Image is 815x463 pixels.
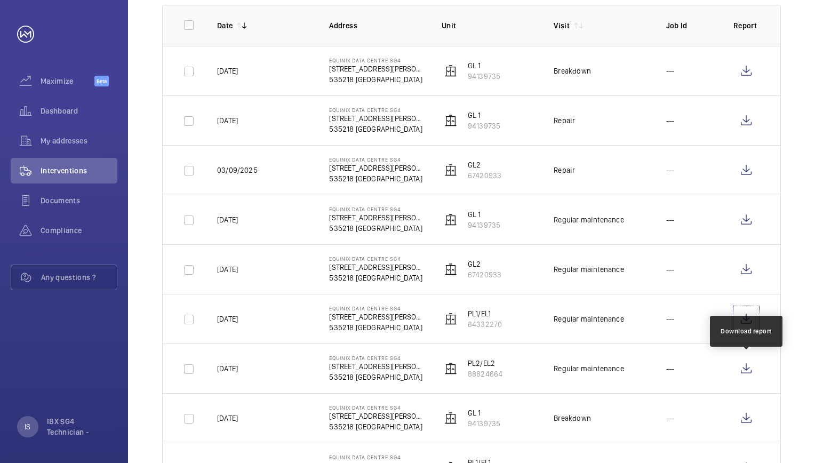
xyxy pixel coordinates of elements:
[217,413,238,424] p: [DATE]
[554,314,624,324] div: Regular maintenance
[554,413,591,424] div: Breakdown
[41,76,94,86] span: Maximize
[329,372,424,382] p: 535218 [GEOGRAPHIC_DATA]
[468,408,500,418] p: GL 1
[329,312,424,322] p: [STREET_ADDRESS][PERSON_NAME]
[666,264,675,275] p: ---
[554,165,575,175] div: Repair
[444,213,457,226] img: elevator.svg
[329,404,424,411] p: Equinix Data Centre SG4
[666,363,675,374] p: ---
[468,71,500,82] p: 94139735
[47,416,111,437] p: IBX SG4 Technician -
[329,411,424,421] p: [STREET_ADDRESS][PERSON_NAME]
[329,355,424,361] p: Equinix Data Centre SG4
[468,358,502,369] p: PL2/EL2
[444,263,457,276] img: elevator.svg
[217,115,238,126] p: [DATE]
[41,195,117,206] span: Documents
[468,170,501,181] p: 67420933
[666,66,675,76] p: ---
[468,110,500,121] p: GL 1
[442,20,537,31] p: Unit
[444,313,457,325] img: elevator.svg
[444,164,457,177] img: elevator.svg
[468,269,501,280] p: 67420933
[554,115,575,126] div: Repair
[41,135,117,146] span: My addresses
[468,418,500,429] p: 94139735
[329,163,424,173] p: [STREET_ADDRESS][PERSON_NAME]
[217,314,238,324] p: [DATE]
[444,114,457,127] img: elevator.svg
[41,272,117,283] span: Any questions ?
[217,264,238,275] p: [DATE]
[329,262,424,273] p: [STREET_ADDRESS][PERSON_NAME]
[329,156,424,163] p: Equinix Data Centre SG4
[25,421,30,432] p: IS
[444,412,457,425] img: elevator.svg
[444,362,457,375] img: elevator.svg
[329,113,424,124] p: [STREET_ADDRESS][PERSON_NAME]
[554,66,591,76] div: Breakdown
[554,264,624,275] div: Regular maintenance
[329,305,424,312] p: Equinix Data Centre SG4
[554,363,624,374] div: Regular maintenance
[329,20,424,31] p: Address
[329,57,424,63] p: Equinix Data Centre SG4
[329,322,424,333] p: 535218 [GEOGRAPHIC_DATA]
[733,20,759,31] p: Report
[329,206,424,212] p: Equinix Data Centre SG4
[329,273,424,283] p: 535218 [GEOGRAPHIC_DATA]
[468,369,502,379] p: 88824664
[666,413,675,424] p: ---
[329,454,424,460] p: Equinix Data Centre SG4
[329,173,424,184] p: 535218 [GEOGRAPHIC_DATA]
[444,65,457,77] img: elevator.svg
[468,220,500,230] p: 94139735
[329,361,424,372] p: [STREET_ADDRESS][PERSON_NAME]
[666,314,675,324] p: ---
[666,214,675,225] p: ---
[41,106,117,116] span: Dashboard
[41,165,117,176] span: Interventions
[468,159,501,170] p: GL2
[217,363,238,374] p: [DATE]
[666,115,675,126] p: ---
[217,165,258,175] p: 03/09/2025
[329,74,424,85] p: 535218 [GEOGRAPHIC_DATA]
[468,319,502,330] p: 84332270
[329,256,424,262] p: Equinix Data Centre SG4
[554,20,570,31] p: Visit
[329,63,424,74] p: [STREET_ADDRESS][PERSON_NAME]
[217,66,238,76] p: [DATE]
[468,209,500,220] p: GL 1
[468,121,500,131] p: 94139735
[329,107,424,113] p: Equinix Data Centre SG4
[468,259,501,269] p: GL2
[721,326,772,336] div: Download report
[217,214,238,225] p: [DATE]
[41,225,117,236] span: Compliance
[94,76,109,86] span: Beta
[666,20,716,31] p: Job Id
[329,212,424,223] p: [STREET_ADDRESS][PERSON_NAME]
[329,223,424,234] p: 535218 [GEOGRAPHIC_DATA]
[666,165,675,175] p: ---
[329,421,424,432] p: 535218 [GEOGRAPHIC_DATA]
[468,60,500,71] p: GL 1
[217,20,233,31] p: Date
[468,308,502,319] p: PL1/EL1
[554,214,624,225] div: Regular maintenance
[329,124,424,134] p: 535218 [GEOGRAPHIC_DATA]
